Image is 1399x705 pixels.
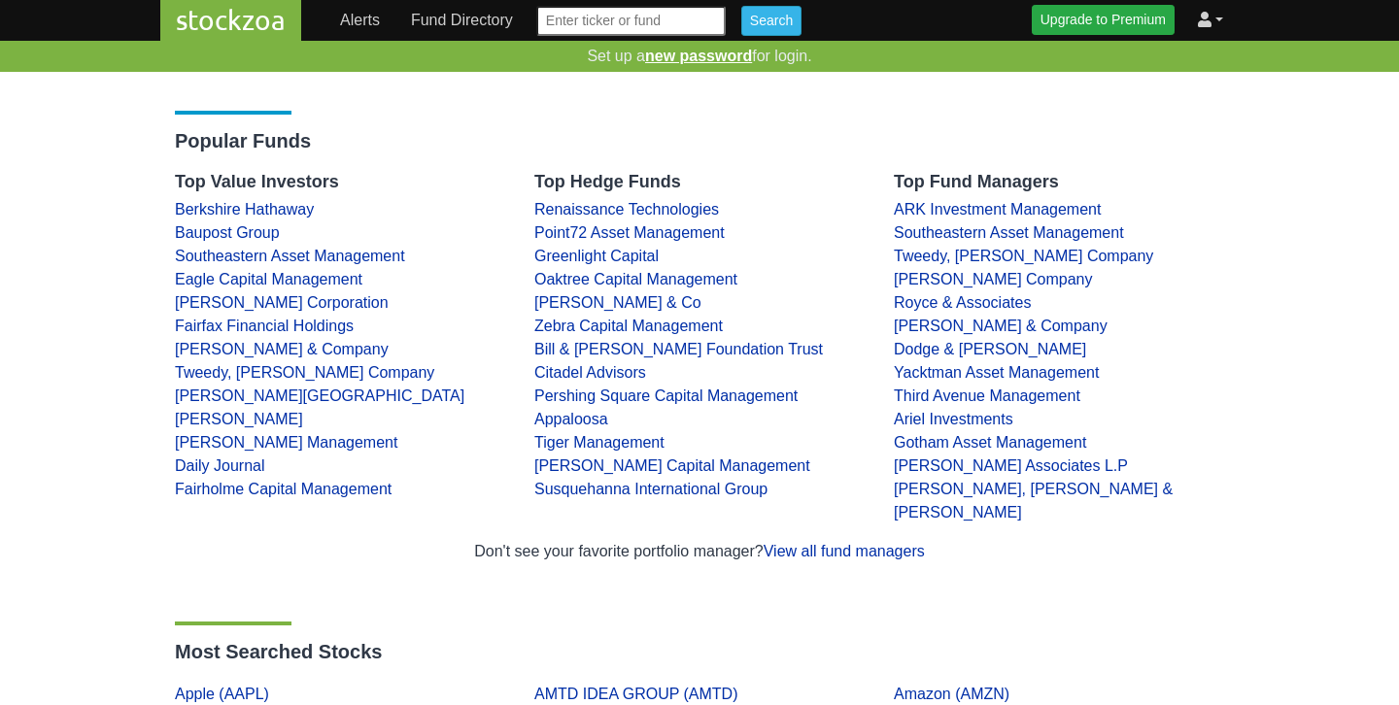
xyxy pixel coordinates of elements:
a: ARK Investment Management [894,201,1101,218]
input: Search [741,6,802,36]
a: Berkshire Hathaway [175,201,314,218]
a: Baupost Group [175,224,280,241]
a: new password [645,48,752,64]
a: Alerts [332,1,388,40]
a: Yacktman Asset Management [894,364,1099,381]
a: [PERSON_NAME], [PERSON_NAME] & [PERSON_NAME] [894,481,1173,520]
a: Greenlight Capital [534,248,659,264]
a: AMTD IDEA GROUP (AMTD) [534,686,738,702]
a: Apple (AAPL) [175,686,269,702]
a: Susquehanna International Group [534,481,768,497]
a: Ariel Investments [894,411,1013,427]
a: Oaktree Capital Management [534,271,737,287]
h3: Popular Funds [175,129,1224,152]
a: Zebra Capital Management [534,318,723,334]
a: Renaissance Technologies [534,201,719,218]
a: Citadel Advisors [534,364,646,381]
a: [PERSON_NAME] Associates L.P [894,457,1128,474]
h4: Top Fund Managers [894,172,1224,193]
a: [PERSON_NAME][GEOGRAPHIC_DATA] [175,387,464,404]
a: Southeastern Asset Management [894,224,1124,241]
input: Enter ticker or fund [536,6,726,36]
h3: Most Searched Stocks [175,640,1224,663]
a: Southeastern Asset Management [175,248,405,264]
a: Fairholme Capital Management [175,481,392,497]
div: Don't see your favorite portfolio manager? [175,540,1224,563]
a: Dodge & [PERSON_NAME] [894,341,1086,357]
a: Appaloosa [534,411,608,427]
a: Tiger Management [534,434,665,451]
a: [PERSON_NAME] & Company [894,318,1108,334]
a: Tweedy, [PERSON_NAME] Company [894,248,1153,264]
a: Royce & Associates [894,294,1031,311]
a: Bill & [PERSON_NAME] Foundation Trust [534,341,823,357]
a: [PERSON_NAME] & Co [534,294,701,311]
a: Upgrade to Premium [1032,5,1175,35]
a: [PERSON_NAME] Company [894,271,1093,287]
a: Fairfax Financial Holdings [175,318,354,334]
h4: Top Value Investors [175,172,505,193]
a: [PERSON_NAME] & Company [175,341,389,357]
a: View all fund managers [764,543,925,559]
h4: Top Hedge Funds [534,172,865,193]
a: Pershing Square Capital Management [534,387,798,404]
a: Daily Journal [175,457,264,474]
a: [PERSON_NAME] Corporation [175,294,389,311]
a: Tweedy, [PERSON_NAME] Company [175,364,434,381]
a: Gotham Asset Management [894,434,1086,451]
a: Fund Directory [403,1,521,40]
a: [PERSON_NAME] Capital Management [534,457,810,474]
a: [PERSON_NAME] Management [175,434,397,451]
a: Third Avenue Management [894,387,1080,404]
p: Set up a for login. [39,41,1360,72]
a: Point72 Asset Management [534,224,725,241]
a: Eagle Capital Management [175,271,362,287]
a: [PERSON_NAME] [175,411,303,427]
a: Amazon (AMZN) [894,686,1009,702]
